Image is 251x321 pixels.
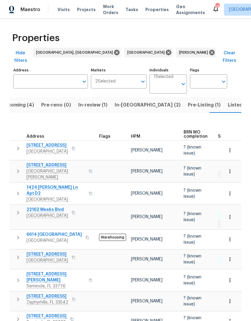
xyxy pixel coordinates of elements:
span: 1 Selected [154,74,173,79]
span: Geo Assignments [176,4,205,16]
span: Warehousing [99,234,126,241]
span: Visits [57,7,70,13]
span: [PERSON_NAME] [131,148,163,152]
span: Work Orders [103,4,118,16]
span: [GEOGRAPHIC_DATA] [127,49,167,55]
label: Individuals [150,68,187,72]
span: Projects [77,7,96,13]
span: [GEOGRAPHIC_DATA] [26,238,82,244]
span: ? (known issue) [184,166,201,176]
span: In-[GEOGRAPHIC_DATA] (2) [115,101,181,109]
span: 2 Done [218,257,236,262]
span: Upcoming (4) [1,101,34,109]
button: Open [179,80,187,88]
span: 3 Done [218,213,236,218]
span: [PERSON_NAME] [131,299,163,303]
button: Open [139,77,147,86]
div: [GEOGRAPHIC_DATA], [GEOGRAPHIC_DATA] [33,48,121,57]
label: Markets [91,68,147,72]
span: 2 Selected [95,79,116,84]
span: [PERSON_NAME] [131,215,163,219]
label: Address [13,68,88,72]
button: Open [219,77,228,86]
span: [PERSON_NAME] [131,237,163,241]
span: [PERSON_NAME] [131,278,163,282]
span: ? (known issue) [184,212,201,222]
span: Flags [99,134,110,139]
span: ? (known issue) [184,145,201,155]
span: Tasks [125,7,138,12]
span: [GEOGRAPHIC_DATA], [GEOGRAPHIC_DATA] [36,49,115,55]
span: BRN WO completion [184,130,208,139]
span: ? (known issue) [184,254,201,264]
span: 1 Accepted [218,221,244,226]
div: [GEOGRAPHIC_DATA] [124,48,172,57]
span: 6614 [GEOGRAPHIC_DATA] [26,232,82,238]
span: Hide filters [12,49,29,64]
span: ? (known issue) [184,234,201,244]
span: [PERSON_NAME] [131,169,163,173]
span: [PERSON_NAME] [131,191,163,196]
span: Properties [12,35,60,41]
span: Clear Filters [220,49,239,64]
label: Flags [190,68,227,72]
span: In-review (1) [78,101,107,109]
span: Summary [218,134,237,139]
span: Address [26,134,44,139]
span: [PERSON_NAME] [179,49,210,55]
div: [PERSON_NAME] [176,48,216,57]
span: 1 WIP [218,171,232,176]
span: ? (known issue) [184,275,201,285]
span: Pre-reno (0) [41,101,71,109]
span: HPM [131,134,140,139]
span: Maestro [20,7,40,13]
div: 58 [215,4,219,10]
span: [PERSON_NAME] [131,257,163,261]
button: Clear Filters [218,48,241,66]
span: Properties [145,7,169,13]
span: Pre-Listing (1) [188,101,221,109]
button: Open [80,77,88,86]
button: Hide filters [10,48,31,66]
span: ? (known issue) [184,296,201,306]
span: ? (known issue) [184,188,201,199]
